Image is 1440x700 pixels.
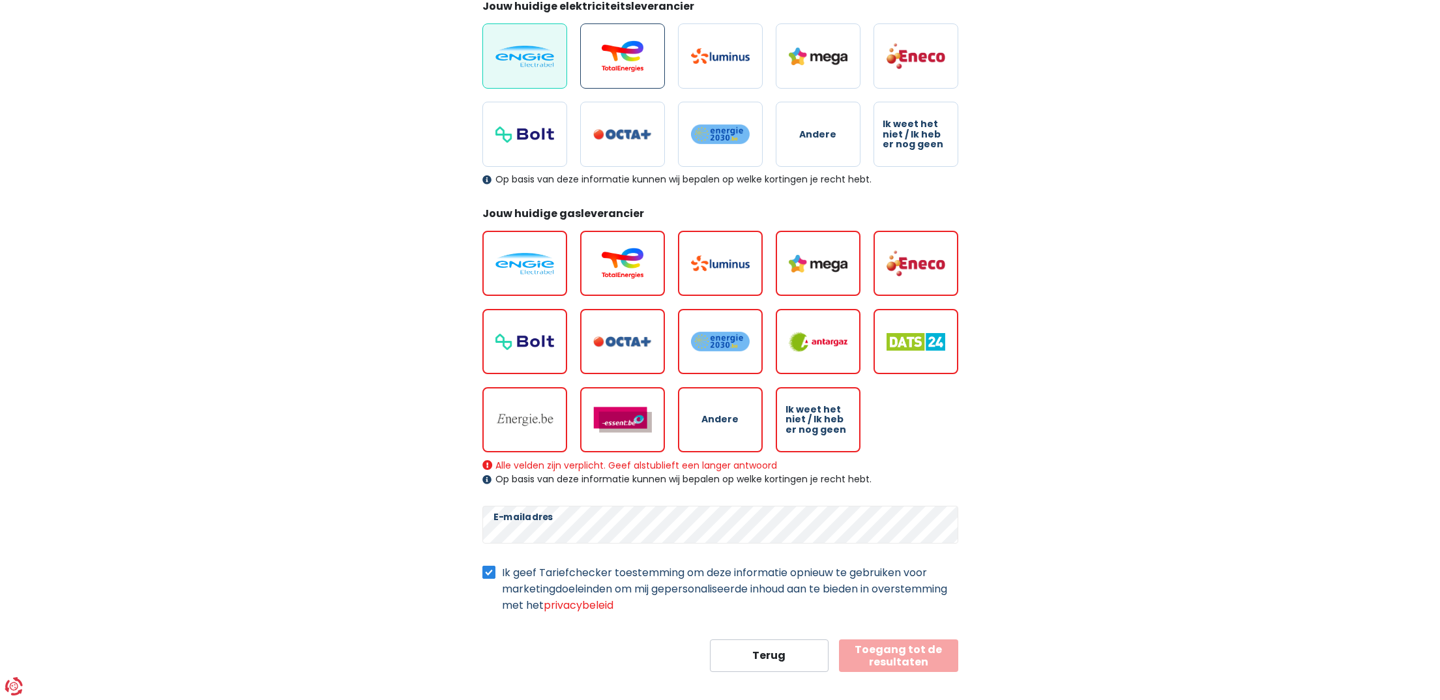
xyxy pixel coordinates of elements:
button: Toegang tot de resultaten [839,639,958,672]
img: Engie / Electrabel [495,46,554,67]
legend: Jouw huidige gasleverancier [482,206,958,226]
img: Engie / Electrabel [495,253,554,274]
img: Energie2030 [691,124,750,145]
label: Ik geef Tariefchecker toestemming om deze informatie opnieuw te gebruiken voor marketingdoeleinde... [502,564,958,613]
img: Bolt [495,334,554,350]
img: Luminus [691,255,750,271]
img: Antargaz [789,332,847,352]
div: Op basis van deze informatie kunnen wij bepalen op welke kortingen je recht hebt. [482,174,958,185]
img: Total Energies / Lampiris [593,40,652,72]
img: Luminus [691,48,750,64]
img: Octa+ [593,336,652,347]
img: Octa+ [593,129,652,140]
img: Energie2030 [691,331,750,352]
img: Essent [593,407,652,433]
img: Total Energies / Lampiris [593,248,652,279]
div: Alle velden zijn verplicht. Geef alstublieft een langer antwoord [482,459,958,471]
span: Andere [799,130,836,139]
span: Ik weet het niet / Ik heb er nog geen [786,405,851,435]
img: Bolt [495,126,554,143]
span: Ik weet het niet / Ik heb er nog geen [883,119,949,149]
img: Dats 24 [887,333,945,351]
img: Eneco [887,42,945,70]
div: Op basis van deze informatie kunnen wij bepalen op welke kortingen je recht hebt. [482,474,958,485]
img: Eneco [887,250,945,277]
img: Mega [789,48,847,65]
a: privacybeleid [544,598,613,613]
img: Mega [789,255,847,272]
img: Energie.be [495,413,554,427]
span: Andere [701,415,739,424]
button: Terug [710,639,829,672]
